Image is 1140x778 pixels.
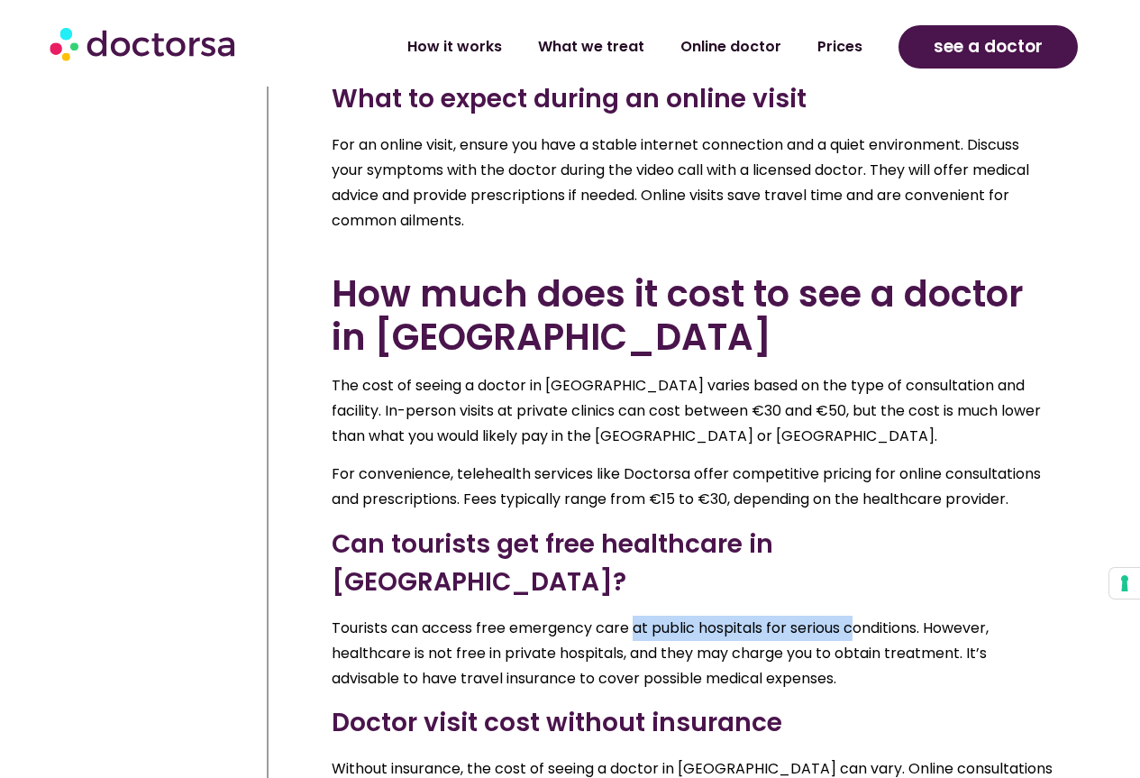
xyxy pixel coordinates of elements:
[332,463,1041,509] span: For convenience, telehealth services like Doctorsa offer competitive pricing for online consultat...
[332,526,1053,601] h3: Can tourists get free healthcare in [GEOGRAPHIC_DATA]?
[332,80,1053,118] h3: What to expect during an online visit
[332,375,1041,446] span: The cost of seeing a doctor in [GEOGRAPHIC_DATA] varies based on the type of consultation and fac...
[306,26,881,68] nav: Menu
[898,25,1078,69] a: see a doctor
[332,704,1053,742] h3: Doctor visit cost without insurance
[520,26,662,68] a: What we treat
[934,32,1043,61] span: see a doctor
[332,618,989,689] span: Tourists can access free emergency care at public hospitals for serious conditions. However, heal...
[662,26,799,68] a: Online doctor
[332,134,1029,231] span: For an online visit, ensure you have a stable internet connection and a quiet environment. Discus...
[1109,568,1140,599] button: Your consent preferences for tracking technologies
[799,26,880,68] a: Prices
[332,272,1053,359] h2: How much does it cost to see a doctor in [GEOGRAPHIC_DATA]
[389,26,520,68] a: How it works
